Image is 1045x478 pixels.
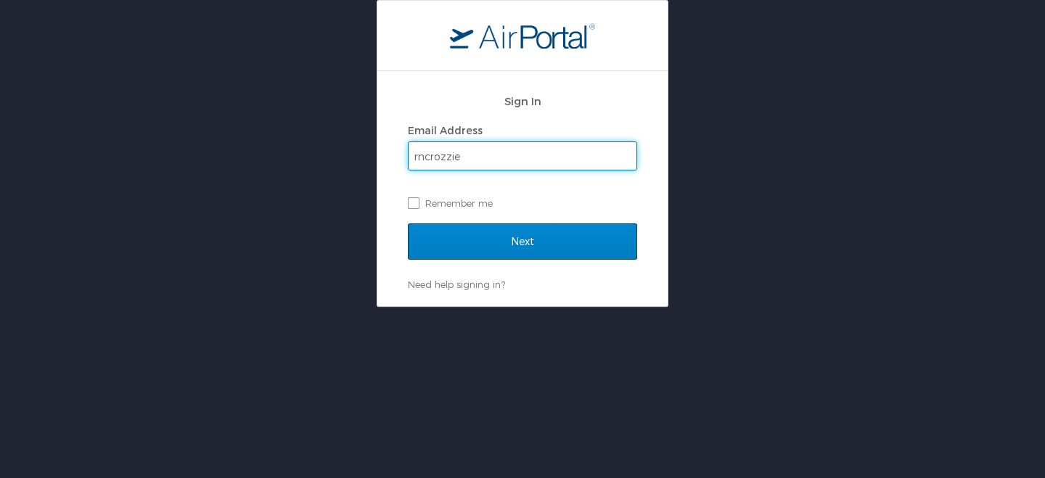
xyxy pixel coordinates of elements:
[450,22,595,49] img: logo
[408,223,637,260] input: Next
[408,93,637,110] h2: Sign In
[408,192,637,214] label: Remember me
[408,279,505,290] a: Need help signing in?
[408,124,483,136] label: Email Address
